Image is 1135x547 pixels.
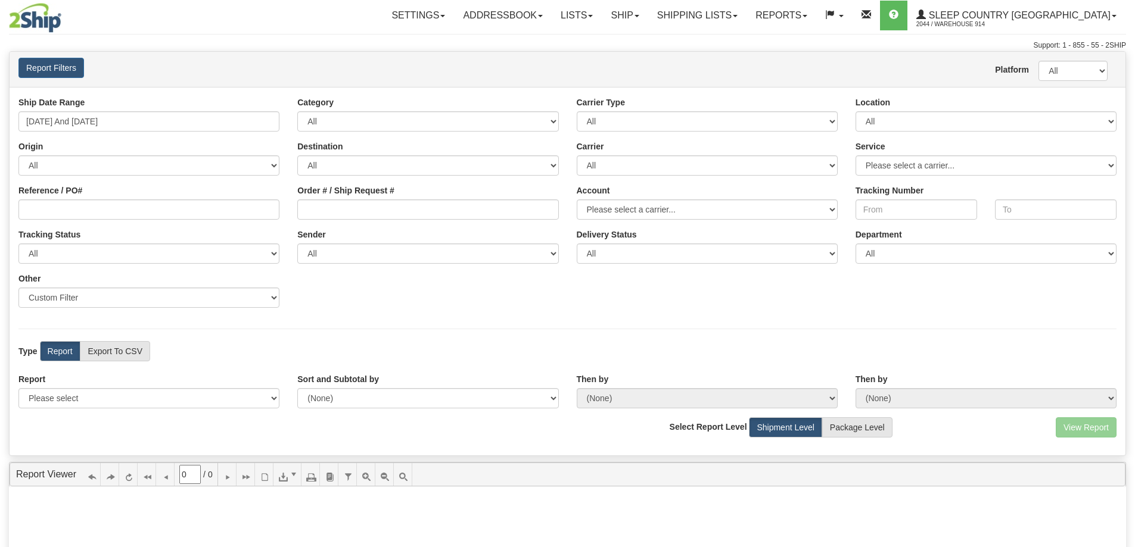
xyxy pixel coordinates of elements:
label: Department [856,229,902,240]
label: Then by [577,373,609,385]
label: Sort and Subtotal by [297,373,379,385]
div: Support: 1 - 855 - 55 - 2SHIP [9,40,1126,51]
label: Tracking Status [18,229,80,240]
span: 0 [208,468,213,480]
label: Origin [18,140,43,152]
label: Location [856,96,890,108]
label: Report [18,373,45,385]
a: Settings [383,1,454,30]
label: Tracking Number [856,185,923,196]
label: Shipment Level [749,417,822,437]
a: Reports [747,1,816,30]
label: Then by [856,373,888,385]
button: View Report [1056,417,1117,437]
label: Ship Date Range [18,96,85,108]
label: Platform [995,64,1021,76]
label: Service [856,140,885,152]
a: Shipping lists [648,1,747,30]
a: Lists [552,1,602,30]
label: Destination [297,140,343,152]
label: Reference / PO# [18,185,82,196]
input: To [995,199,1117,220]
label: Carrier Type [577,96,625,108]
a: Addressbook [454,1,552,30]
button: Report Filters [18,58,84,78]
span: / [203,468,206,480]
label: Type [18,345,38,357]
label: Carrier [577,140,604,152]
img: logo2044.jpg [9,3,61,33]
a: Report Viewer [16,469,76,479]
label: Please ensure data set in report has been RECENTLY tracked from your Shipment History [577,229,637,240]
label: Export To CSV [80,341,150,361]
span: 2044 / Warehouse 914 [916,18,1006,30]
label: Report [40,341,80,361]
span: Sleep Country [GEOGRAPHIC_DATA] [926,10,1111,20]
label: Category [297,96,334,108]
label: Sender [297,229,325,240]
a: Sleep Country [GEOGRAPHIC_DATA] 2044 / Warehouse 914 [907,1,1125,30]
label: Select Report Level [670,421,747,433]
iframe: chat widget [1108,212,1134,334]
label: Account [577,185,610,196]
input: From [856,199,977,220]
label: Order # / Ship Request # [297,185,394,196]
select: Please ensure data set in report has been RECENTLY tracked from your Shipment History [577,243,838,264]
label: Other [18,273,41,285]
a: Ship [602,1,648,30]
label: Package Level [822,417,893,437]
